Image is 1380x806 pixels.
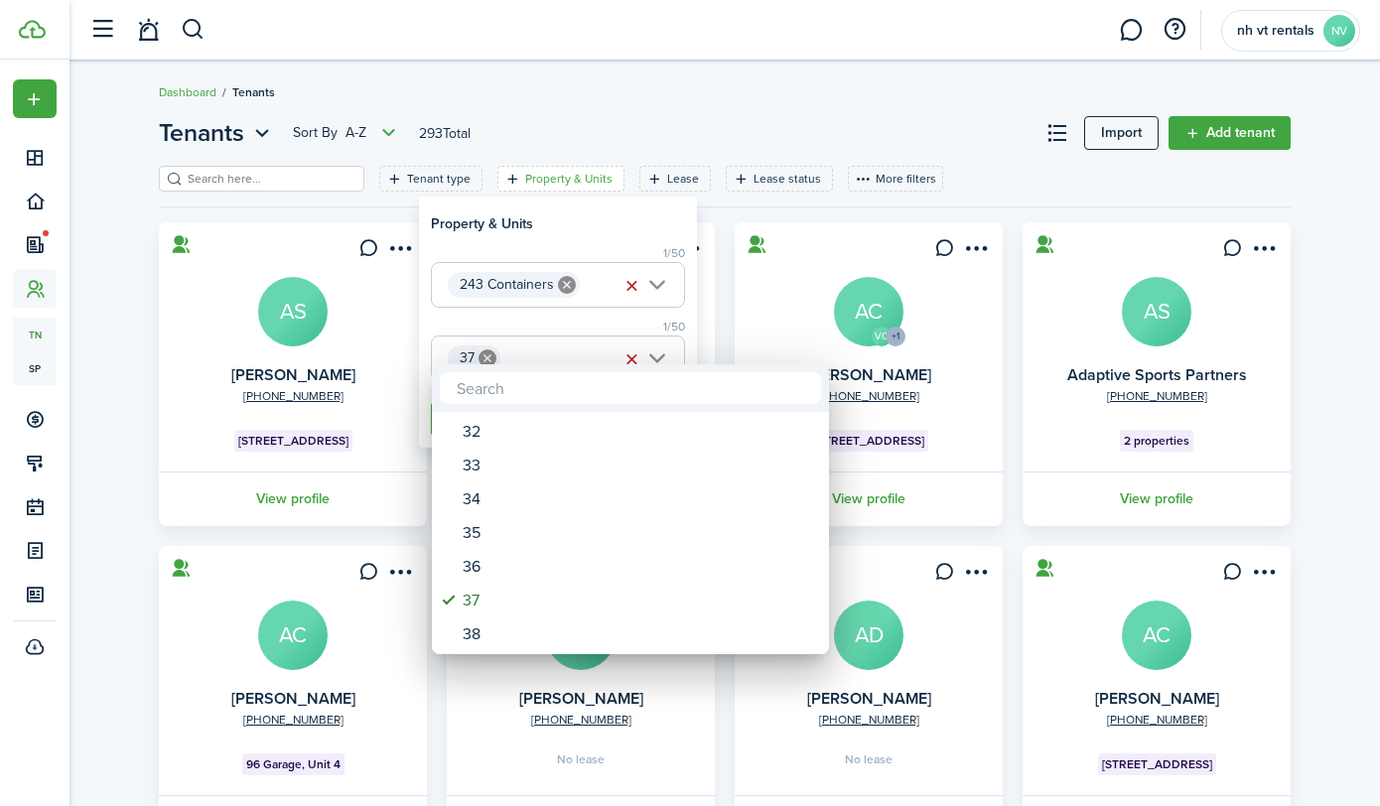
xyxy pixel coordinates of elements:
[463,482,814,516] div: 34
[463,449,814,482] div: 33
[463,415,814,449] div: 32
[463,516,814,550] div: 35
[463,584,814,617] div: 37
[440,372,821,404] input: Search
[463,550,814,584] div: 36
[463,617,814,651] div: 38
